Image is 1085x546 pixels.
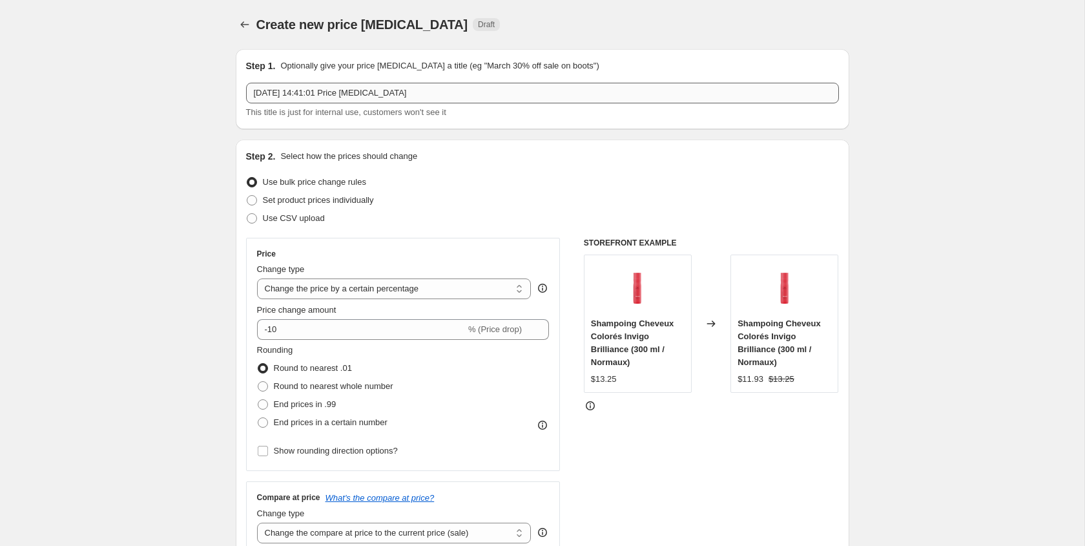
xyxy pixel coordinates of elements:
h3: Compare at price [257,492,320,503]
span: Draft [478,19,495,30]
span: % (Price drop) [468,324,522,334]
span: Change type [257,509,305,518]
input: -15 [257,319,466,340]
p: Optionally give your price [MEDICAL_DATA] a title (eg "March 30% off sale on boots") [280,59,599,72]
span: End prices in .99 [274,399,336,409]
div: help [536,526,549,539]
h3: Price [257,249,276,259]
img: shampoing-cheveux-colores-invigo-brilliance-wella-300-ml-normaux-40471148134621_80x.png [759,262,811,313]
span: Create new price [MEDICAL_DATA] [256,17,468,32]
span: Rounding [257,345,293,355]
h2: Step 1. [246,59,276,72]
div: $13.25 [591,373,617,386]
span: Round to nearest whole number [274,381,393,391]
span: Shampoing Cheveux Colorés Invigo Brilliance (300 ml / Normaux) [591,319,674,367]
span: Use CSV upload [263,213,325,223]
span: Use bulk price change rules [263,177,366,187]
span: End prices in a certain number [274,417,387,427]
span: Round to nearest .01 [274,363,352,373]
span: Shampoing Cheveux Colorés Invigo Brilliance (300 ml / Normaux) [738,319,821,367]
span: Show rounding direction options? [274,446,398,456]
button: What's the compare at price? [325,493,435,503]
strike: $13.25 [769,373,794,386]
span: Change type [257,264,305,274]
p: Select how the prices should change [280,150,417,163]
div: $11.93 [738,373,763,386]
span: Set product prices individually [263,195,374,205]
span: Price change amount [257,305,336,315]
div: help [536,282,549,295]
img: shampoing-cheveux-colores-invigo-brilliance-wella-300-ml-normaux-40471148134621_80x.png [612,262,663,313]
h6: STOREFRONT EXAMPLE [584,238,839,248]
button: Price change jobs [236,16,254,34]
input: 30% off holiday sale [246,83,839,103]
span: This title is just for internal use, customers won't see it [246,107,446,117]
h2: Step 2. [246,150,276,163]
